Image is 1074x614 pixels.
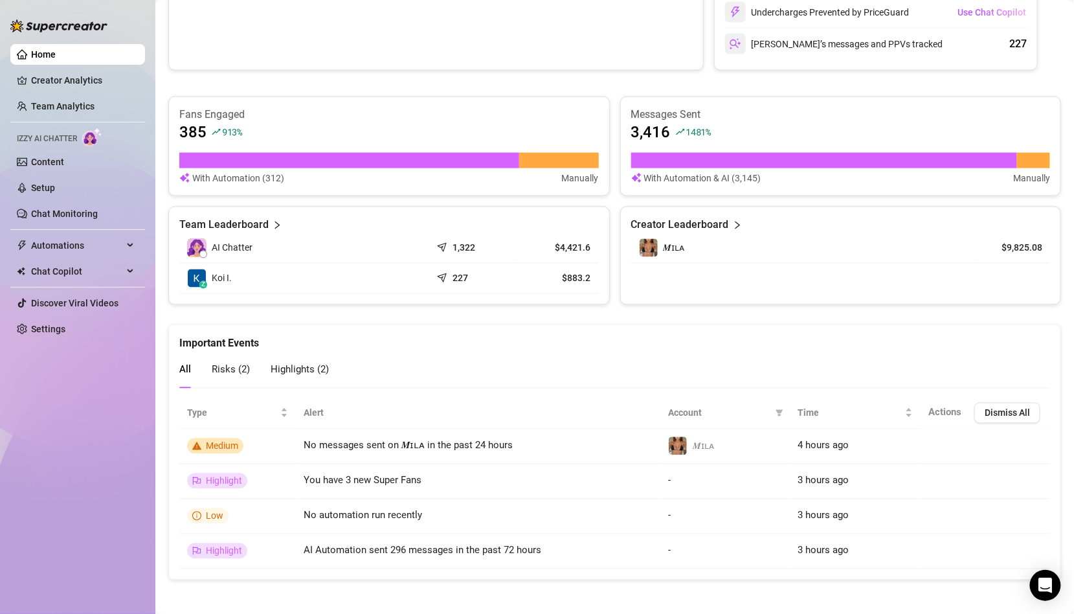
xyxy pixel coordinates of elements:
span: Highlights ( 2 ) [271,364,329,376]
div: 227 [1009,36,1027,52]
span: send [437,270,450,283]
span: No automation run recently [304,510,422,521]
img: svg%3e [631,171,642,185]
span: Izzy AI Chatter [17,133,77,145]
img: svg%3e [179,171,190,185]
img: svg%3e [730,6,741,18]
article: With Automation (312) [192,171,284,185]
span: rise [212,128,221,137]
article: Manually [562,171,599,185]
span: Highlight [206,546,242,556]
span: All [179,364,191,376]
button: Use Chat Copilot [957,2,1027,23]
article: $883.2 [522,272,591,285]
th: Alert [296,398,660,429]
span: thunderbolt [17,240,27,251]
span: filter [773,404,786,423]
span: No messages sent on 𝑴ɪʟᴀ in the past 24 hours [304,440,513,451]
article: $4,421.6 [522,242,591,255]
span: Chat Copilot [31,261,123,282]
span: Dismiss All [985,408,1030,418]
span: - [668,475,671,486]
div: z [199,281,207,289]
a: Content [31,157,64,167]
div: [PERSON_NAME]’s messages and PPVs tracked [725,34,943,54]
span: 𝑴ɪʟᴀ [693,441,714,451]
span: AI Automation sent 296 messages in the past 72 hours [304,545,541,556]
article: 1,322 [453,242,476,255]
span: Risks ( 2 ) [212,364,250,376]
span: send [437,240,450,253]
span: flag [192,547,201,556]
span: 3 hours ago [798,510,849,521]
a: Team Analytics [31,101,95,111]
article: 385 [179,122,207,142]
span: right [733,218,742,233]
img: Chat Copilot [17,267,25,276]
article: Messages Sent [631,108,1051,122]
img: svg%3e [730,38,741,50]
span: Highlight [206,476,242,486]
span: Use Chat Copilot [957,7,1026,17]
th: Time [790,398,921,429]
span: - [668,510,671,521]
span: right [273,218,282,233]
article: Creator Leaderboard [631,218,729,233]
img: AI Chatter [82,128,102,146]
a: Home [31,49,56,60]
a: Settings [31,324,65,334]
a: Discover Viral Videos [31,298,118,308]
a: Chat Monitoring [31,209,98,219]
article: 227 [453,272,469,285]
span: 3 hours ago [798,545,849,556]
span: Automations [31,235,123,256]
span: Time [798,406,902,420]
span: warning [192,442,201,451]
span: Account [668,406,770,420]
span: rise [676,128,685,137]
article: 3,416 [631,122,671,142]
div: Open Intercom Messenger [1030,570,1061,601]
span: - [668,545,671,556]
span: 𝑴ɪʟᴀ [664,243,685,253]
span: Type [187,406,278,420]
article: $9,825.08 [983,242,1042,255]
span: filter [776,409,783,417]
span: flag [192,477,201,486]
a: Creator Analytics [31,70,135,91]
a: Setup [31,183,55,193]
img: izzy-ai-chatter-avatar-DDCN_rTZ.svg [187,238,207,258]
th: Type [179,398,296,429]
span: Actions [928,407,961,418]
button: Dismiss All [974,403,1040,424]
img: 𝑴ɪʟᴀ [669,437,687,455]
img: logo-BBDzfeDw.svg [10,19,107,32]
article: Manually [1013,171,1050,185]
span: Low [206,511,223,521]
article: With Automation & AI (3,145) [644,171,761,185]
span: Medium [206,441,238,451]
div: Undercharges Prevented by PriceGuard [725,2,909,23]
span: You have 3 new Super Fans [304,475,421,486]
span: info-circle [192,512,201,521]
span: Koi I. [212,271,232,286]
article: Team Leaderboard [179,218,269,233]
img: Koi Inc [188,269,206,288]
span: 1481 % [686,126,711,138]
span: 4 hours ago [798,440,849,451]
span: 913 % [222,126,242,138]
span: AI Chatter [212,241,252,255]
span: 3 hours ago [798,475,849,486]
div: Important Events [179,325,1050,352]
article: Fans Engaged [179,108,599,122]
img: 𝑴ɪʟᴀ [640,239,658,257]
